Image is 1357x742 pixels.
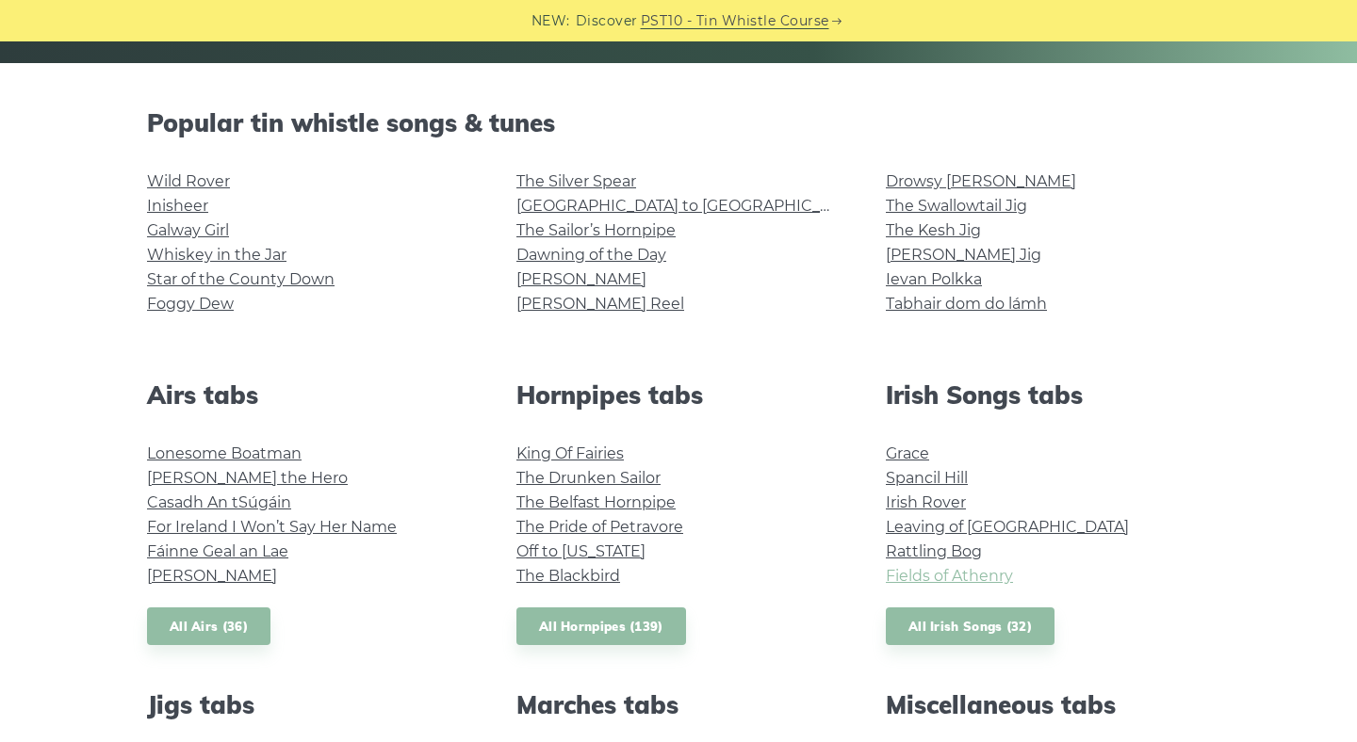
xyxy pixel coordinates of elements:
[886,518,1129,536] a: Leaving of [GEOGRAPHIC_DATA]
[886,469,968,487] a: Spancil Hill
[516,690,841,719] h2: Marches tabs
[516,469,661,487] a: The Drunken Sailor
[886,172,1076,190] a: Drowsy [PERSON_NAME]
[516,221,676,239] a: The Sailor’s Hornpipe
[886,493,966,511] a: Irish Rover
[886,607,1055,646] a: All Irish Songs (32)
[886,567,1013,585] a: Fields of Athenry
[516,246,666,264] a: Dawning of the Day
[641,10,829,32] a: PST10 - Tin Whistle Course
[516,493,676,511] a: The Belfast Hornpipe
[147,197,208,215] a: Inisheer
[886,444,929,462] a: Grace
[531,10,570,32] span: NEW:
[147,567,277,585] a: [PERSON_NAME]
[147,542,288,560] a: Fáinne Geal an Lae
[516,172,636,190] a: The Silver Spear
[147,172,230,190] a: Wild Rover
[886,295,1047,313] a: Tabhair dom do lámh
[147,469,348,487] a: [PERSON_NAME] the Hero
[516,567,620,585] a: The Blackbird
[147,493,291,511] a: Casadh An tSúgáin
[516,607,686,646] a: All Hornpipes (139)
[886,221,981,239] a: The Kesh Jig
[886,197,1027,215] a: The Swallowtail Jig
[886,542,982,560] a: Rattling Bog
[886,246,1041,264] a: [PERSON_NAME] Jig
[147,518,397,536] a: For Ireland I Won’t Say Her Name
[576,10,638,32] span: Discover
[516,270,646,288] a: [PERSON_NAME]
[147,221,229,239] a: Galway Girl
[147,690,471,719] h2: Jigs tabs
[147,380,471,410] h2: Airs tabs
[147,108,1210,137] h2: Popular tin whistle songs & tunes
[516,380,841,410] h2: Hornpipes tabs
[516,295,684,313] a: [PERSON_NAME] Reel
[147,246,286,264] a: Whiskey in the Jar
[886,380,1210,410] h2: Irish Songs tabs
[147,444,302,462] a: Lonesome Boatman
[516,518,683,536] a: The Pride of Petravore
[516,197,864,215] a: [GEOGRAPHIC_DATA] to [GEOGRAPHIC_DATA]
[886,270,982,288] a: Ievan Polkka
[147,270,335,288] a: Star of the County Down
[147,295,234,313] a: Foggy Dew
[516,542,646,560] a: Off to [US_STATE]
[516,444,624,462] a: King Of Fairies
[886,690,1210,719] h2: Miscellaneous tabs
[147,607,270,646] a: All Airs (36)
